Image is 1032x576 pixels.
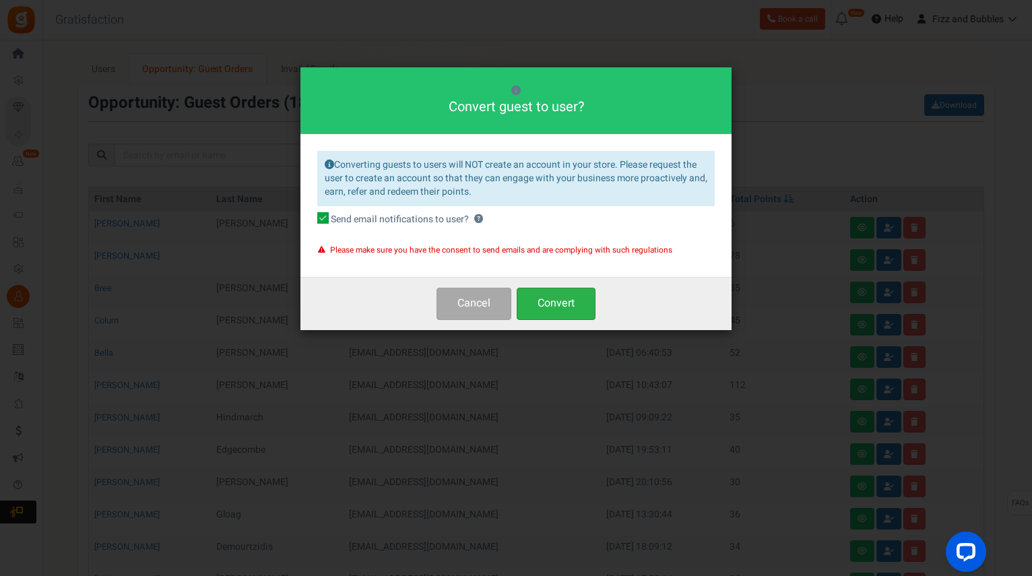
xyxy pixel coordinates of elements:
[317,151,715,206] div: Converting guests to users will NOT create an account in your store. Please request the user to c...
[474,215,483,224] span: Gratisfaction will send welcome, referral and other emails to the user. Content of these emails c...
[330,245,672,256] span: Please make sure you have the consent to send emails and are complying with such regulations
[331,213,469,226] span: Send email notifications to user?
[517,288,595,319] button: Convert
[437,288,511,319] button: Cancel
[317,98,715,117] h4: Convert guest to user?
